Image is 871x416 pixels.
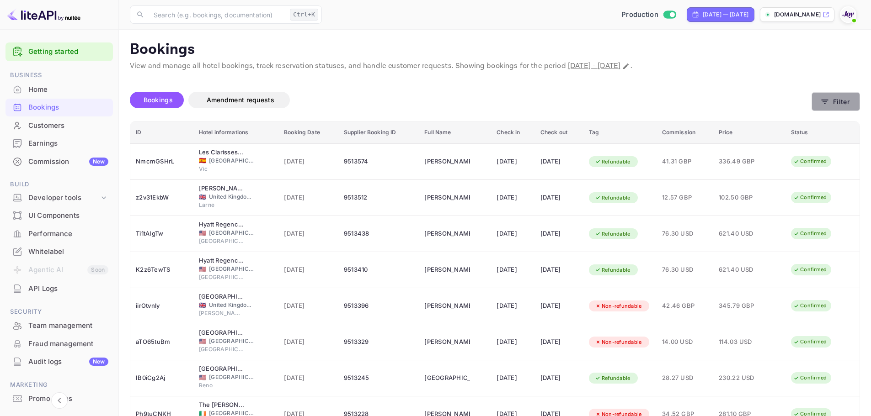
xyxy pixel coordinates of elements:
span: 28.27 USD [662,373,708,383]
div: Refundable [589,156,636,168]
span: [DATE] [284,193,333,203]
span: 42.46 GBP [662,301,708,311]
span: 41.31 GBP [662,157,708,167]
div: Bookings [28,102,108,113]
p: Bookings [130,41,860,59]
span: United States of America [199,374,206,380]
div: Team management [5,317,113,335]
button: Collapse navigation [51,392,68,409]
th: Booking Date [278,121,338,144]
span: United Kingdom of [GEOGRAPHIC_DATA] and [GEOGRAPHIC_DATA] [209,193,255,201]
span: Build [5,179,113,190]
a: Bookings [5,99,113,116]
th: Tag [583,121,657,144]
span: 345.79 GBP [719,301,764,311]
div: Customers [5,117,113,135]
div: Performance [28,229,108,239]
div: [DATE] [540,154,578,169]
a: Getting started [28,47,108,57]
span: United Kingdom of Great Britain and Northern Ireland [199,194,206,200]
span: [DATE] [284,157,333,167]
img: With Joy [841,7,855,22]
div: Developer tools [28,193,99,203]
div: Audit logsNew [5,353,113,371]
img: LiteAPI logo [7,7,80,22]
div: Confirmed [787,336,833,348]
span: United States of America [199,230,206,236]
div: K2z6TewTS [136,263,188,277]
th: ID [130,121,193,144]
div: Avril Briers [424,190,470,205]
span: Marketing [5,380,113,390]
div: Earnings [28,138,108,149]
span: Bookings [144,96,173,104]
div: Non-refundable [589,337,648,348]
span: United Kingdom of [GEOGRAPHIC_DATA] and [GEOGRAPHIC_DATA] [209,301,255,309]
th: Full Name [419,121,491,144]
span: 14.00 USD [662,337,708,347]
div: Fraud management [5,335,113,353]
a: Customers [5,117,113,134]
div: 9513410 [344,263,413,277]
div: Switch to Sandbox mode [618,10,679,20]
span: 76.30 USD [662,229,708,239]
div: 9513438 [344,226,413,241]
div: [DATE] [497,299,529,313]
span: 12.57 GBP [662,193,708,203]
a: Promo codes [5,390,113,407]
span: 114.03 USD [719,337,764,347]
div: Hyatt Regency Princeton [199,220,245,229]
div: Confirmed [787,372,833,384]
div: Whitelabel [5,243,113,261]
button: Change date range [621,62,631,71]
span: [DATE] [284,229,333,239]
div: The Ellison Hotel [199,400,245,410]
span: [GEOGRAPHIC_DATA] [209,265,255,273]
div: [DATE] [540,299,578,313]
span: 76.30 USD [662,265,708,275]
div: [DATE] — [DATE] [703,11,748,19]
th: Price [713,121,786,144]
span: [PERSON_NAME] [199,309,245,317]
span: 621.40 USD [719,229,764,239]
div: Refundable [589,373,636,384]
div: Home [28,84,108,95]
span: 336.49 GBP [719,157,764,167]
div: CommissionNew [5,153,113,171]
div: New [89,158,108,166]
div: Earnings [5,135,113,153]
span: Production [621,10,658,20]
div: Curran Court Hotel [199,184,245,193]
input: Search (e.g. bookings, documentation) [148,5,286,24]
p: [DOMAIN_NAME] [774,11,821,19]
div: Confirmed [787,192,833,203]
div: [DATE] [497,263,529,277]
p: View and manage all hotel bookings, track reservation statuses, and handle customer requests. Sho... [130,61,860,72]
a: Performance [5,225,113,242]
div: BILQUEES KAWOOSA [424,226,470,241]
div: Hampton Inn Philadelphia Mt. Laurel [199,328,245,337]
div: 9513329 [344,335,413,349]
div: Confirmed [787,300,833,311]
div: API Logs [28,284,108,294]
span: Larne [199,201,245,209]
div: [DATE] [497,190,529,205]
span: United States of America [199,266,206,272]
div: [DATE] [497,226,529,241]
div: Devon Castle [424,371,470,385]
a: API Logs [5,280,113,297]
a: Audit logsNew [5,353,113,370]
div: Promo codes [5,390,113,408]
div: Ctrl+K [290,9,318,21]
span: [GEOGRAPHIC_DATA] [209,157,255,165]
th: Commission [657,121,713,144]
div: UI Components [28,211,108,221]
div: 9513574 [344,154,413,169]
div: Bookings [5,99,113,116]
span: Reno [199,381,245,390]
span: [DATE] - [DATE] [568,61,620,71]
div: [DATE] [497,335,529,349]
span: Spain [199,158,206,163]
div: Refundable [589,264,636,276]
div: Performance [5,225,113,243]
